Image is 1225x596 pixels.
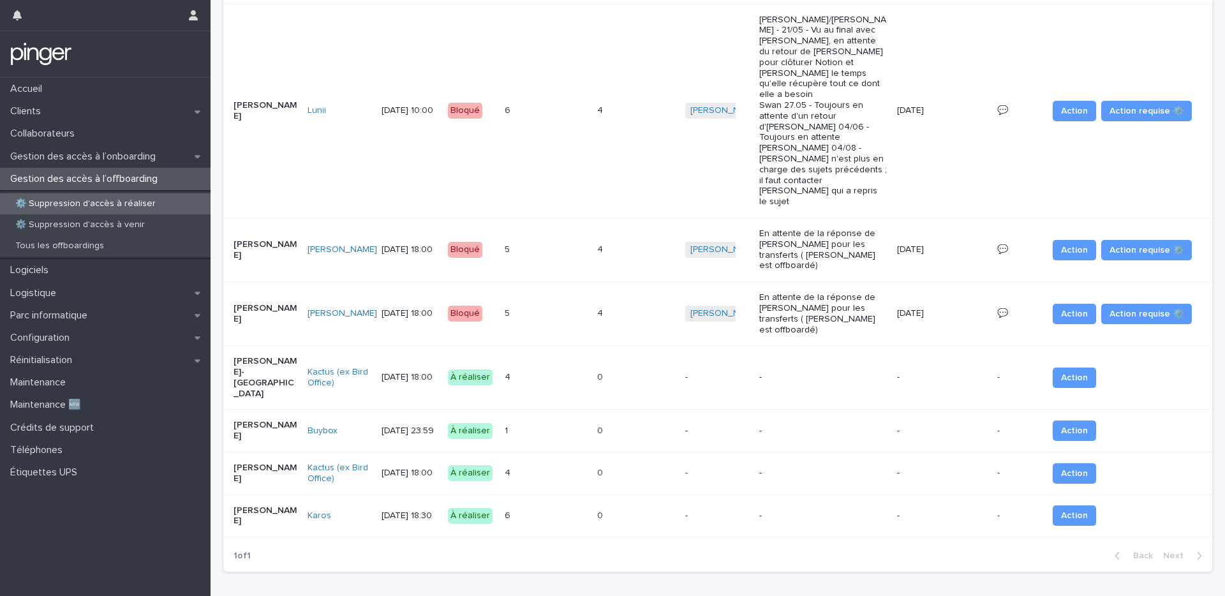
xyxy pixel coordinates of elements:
[223,4,1212,218] tr: [PERSON_NAME]Lunii [DATE] 10:00Bloqué66 44 [PERSON_NAME] [PERSON_NAME]/[PERSON_NAME] - 21/05 - Vu...
[1061,308,1088,320] span: Action
[1110,105,1184,117] span: Action requise ⚙️
[223,282,1212,346] tr: [PERSON_NAME][PERSON_NAME] [DATE] 18:00Bloqué55 44 [PERSON_NAME] En attente de la réponse de [PER...
[897,510,961,521] p: -
[223,410,1212,452] tr: [PERSON_NAME]Buybox [DATE] 23:59À réaliser11 00 ----- Action
[234,303,297,325] p: [PERSON_NAME]
[1061,244,1088,257] span: Action
[5,332,80,344] p: Configuration
[597,242,605,255] p: 4
[997,423,1002,436] p: -
[759,468,887,479] p: -
[382,372,438,383] p: [DATE] 18:00
[505,508,513,521] p: 6
[1053,463,1096,484] button: Action
[5,287,66,299] p: Logistique
[1110,308,1184,320] span: Action requise ⚙️
[997,309,1008,318] a: 💬
[234,420,297,442] p: [PERSON_NAME]
[308,308,377,319] a: [PERSON_NAME]
[5,151,166,163] p: Gestion des accès à l’onboarding
[448,508,493,524] div: À réaliser
[382,308,438,319] p: [DATE] 18:00
[5,376,76,389] p: Maintenance
[1110,244,1184,257] span: Action requise ⚙️
[10,41,72,67] img: mTgBEunGTSyRkCgitkcU
[223,218,1212,281] tr: [PERSON_NAME][PERSON_NAME] [DATE] 18:00Bloqué55 44 [PERSON_NAME] En attente de la réponse de [PER...
[5,466,87,479] p: Étiquettes UPS
[997,508,1002,521] p: -
[1061,467,1088,480] span: Action
[5,198,166,209] p: ⚙️ Suppression d'accès à réaliser
[997,369,1002,383] p: -
[5,105,51,117] p: Clients
[1061,424,1088,437] span: Action
[308,426,338,436] a: Buybox
[382,426,438,436] p: [DATE] 23:59
[597,369,605,383] p: 0
[685,372,749,383] p: -
[597,103,605,116] p: 4
[759,15,887,207] p: [PERSON_NAME]/[PERSON_NAME] - 21/05 - Vu au final avec [PERSON_NAME], en attente du retour de [PE...
[234,463,297,484] p: [PERSON_NAME]
[897,105,961,116] p: [DATE]
[382,510,438,521] p: [DATE] 18:30
[505,369,513,383] p: 4
[1061,371,1088,384] span: Action
[308,463,371,484] a: Kactus (ex Bird Office)
[448,465,493,481] div: À réaliser
[759,228,887,271] p: En attente de la réponse de [PERSON_NAME] pour les transferts ( [PERSON_NAME] est offboardé)
[690,105,760,116] a: [PERSON_NAME]
[1125,551,1153,560] span: Back
[1053,240,1096,260] button: Action
[1053,421,1096,441] button: Action
[448,369,493,385] div: À réaliser
[234,505,297,527] p: [PERSON_NAME]
[759,292,887,335] p: En attente de la réponse de [PERSON_NAME] pour les transferts ( [PERSON_NAME] est offboardé)
[759,426,887,436] p: -
[505,103,513,116] p: 6
[690,308,760,319] a: [PERSON_NAME]
[5,128,85,140] p: Collaborateurs
[448,242,482,258] div: Bloqué
[685,468,749,479] p: -
[685,510,749,521] p: -
[223,495,1212,537] tr: [PERSON_NAME]Karos [DATE] 18:30À réaliser66 00 ----- Action
[597,423,605,436] p: 0
[759,372,887,383] p: -
[1101,304,1192,324] button: Action requise ⚙️
[448,306,482,322] div: Bloqué
[1101,101,1192,121] button: Action requise ⚙️
[308,510,331,521] a: Karos
[308,244,377,255] a: [PERSON_NAME]
[997,465,1002,479] p: -
[897,308,961,319] p: [DATE]
[597,306,605,319] p: 4
[234,239,297,261] p: [PERSON_NAME]
[897,468,961,479] p: -
[685,426,749,436] p: -
[1163,551,1191,560] span: Next
[1104,550,1158,562] button: Back
[5,264,59,276] p: Logiciels
[223,540,261,572] p: 1 of 1
[448,103,482,119] div: Bloqué
[5,444,73,456] p: Téléphones
[505,465,513,479] p: 4
[505,242,512,255] p: 5
[1061,105,1088,117] span: Action
[234,100,297,122] p: [PERSON_NAME]
[597,508,605,521] p: 0
[505,423,510,436] p: 1
[897,426,961,436] p: -
[1053,101,1096,121] button: Action
[1053,505,1096,526] button: Action
[5,399,91,411] p: Maintenance 🆕
[997,106,1008,115] a: 💬
[1053,368,1096,388] button: Action
[759,510,887,521] p: -
[382,244,438,255] p: [DATE] 18:00
[1061,509,1088,522] span: Action
[308,367,371,389] a: Kactus (ex Bird Office)
[5,220,155,230] p: ⚙️ Suppression d'accès à venir
[897,372,961,383] p: -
